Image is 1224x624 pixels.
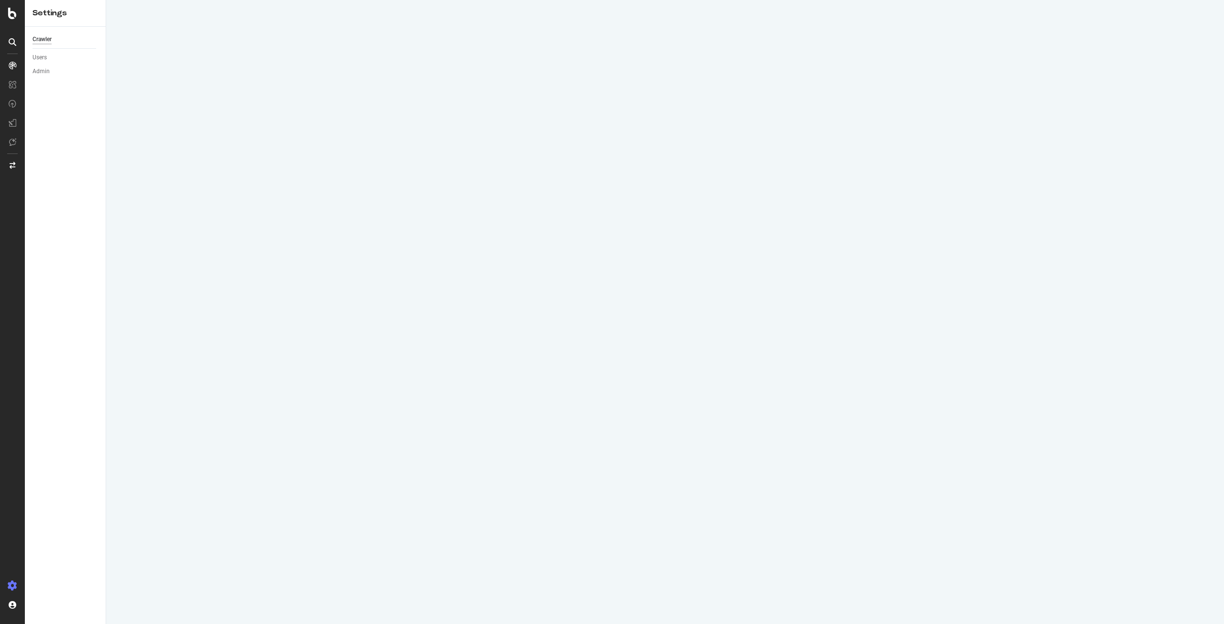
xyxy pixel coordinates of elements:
[33,8,98,19] div: Settings
[33,34,52,44] div: Crawler
[33,34,99,44] a: Crawler
[33,53,47,63] div: Users
[33,53,99,63] a: Users
[33,66,50,77] div: Admin
[33,66,99,77] a: Admin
